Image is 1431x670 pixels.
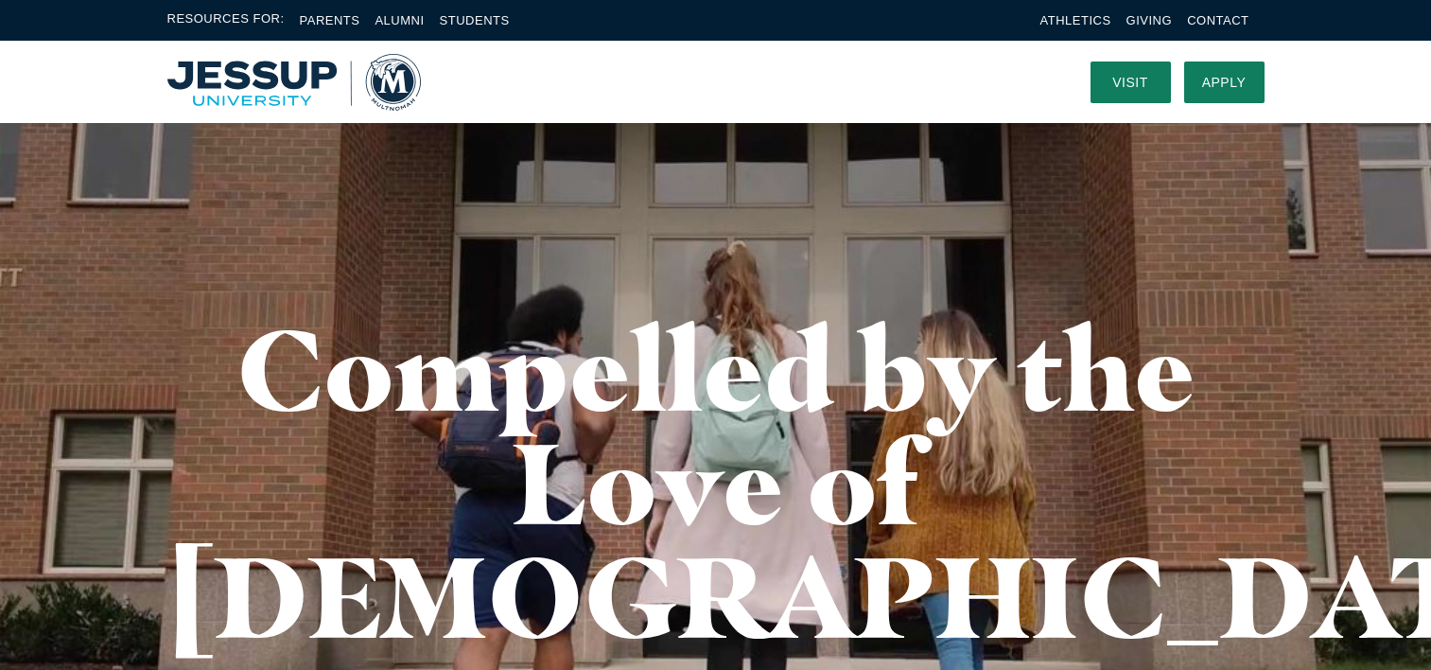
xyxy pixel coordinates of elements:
a: Visit [1091,62,1171,103]
a: Home [167,54,421,111]
a: Giving [1126,13,1173,27]
a: Athletics [1040,13,1111,27]
span: Resources For: [167,9,285,31]
a: Students [440,13,510,27]
img: Multnomah University Logo [167,54,421,111]
a: Apply [1184,62,1265,103]
h1: Compelled by the Love of [DEMOGRAPHIC_DATA] [167,312,1265,653]
a: Alumni [375,13,424,27]
a: Contact [1187,13,1248,27]
a: Parents [300,13,360,27]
